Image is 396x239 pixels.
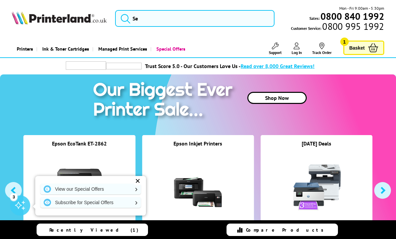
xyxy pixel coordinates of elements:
[133,176,142,186] div: ✕
[340,38,349,46] span: 1
[150,40,189,57] a: Special Offers
[291,23,384,32] span: Customer Service:
[92,40,150,57] a: Managed Print Services
[90,74,239,127] img: printer sale
[339,5,384,11] span: Mon - Fri 9:00am - 5:30pm
[37,224,148,236] a: Recently Viewed (1)
[261,140,373,155] div: [DATE] Deals
[343,41,384,55] a: Basket 1
[269,43,282,55] a: Support
[40,184,141,194] a: View our Special Offers
[12,11,107,26] a: Printerland Logo
[312,43,332,55] a: Track Order
[246,227,327,233] span: Compare Products
[319,13,384,19] a: 0800 840 1992
[49,227,139,233] span: Recently Viewed (1)
[292,43,302,55] a: Log In
[106,63,142,69] img: trustpilot rating
[10,193,17,200] div: 3
[269,50,282,55] span: Support
[40,197,141,208] a: Subscribe for Special Offers
[145,63,314,69] a: Trust Score 5.0 - Our Customers Love Us -Read over 8,000 Great Reviews!
[115,10,275,27] input: Se
[52,140,107,147] a: Epson EcoTank ET-2862
[227,224,338,236] a: Compare Products
[12,40,36,57] a: Printers
[66,61,106,70] img: trustpilot rating
[247,92,307,104] a: Shop Now
[292,50,302,55] span: Log In
[12,11,107,24] img: Printerland Logo
[320,10,384,22] b: 0800 840 1992
[321,23,384,29] span: 0800 995 1992
[349,43,365,52] span: Basket
[42,40,89,57] span: Ink & Toner Cartridges
[174,140,222,147] a: Epson Inkjet Printers
[241,63,314,69] span: Read over 8,000 Great Reviews!
[36,40,92,57] a: Ink & Toner Cartridges
[309,15,319,21] span: Sales:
